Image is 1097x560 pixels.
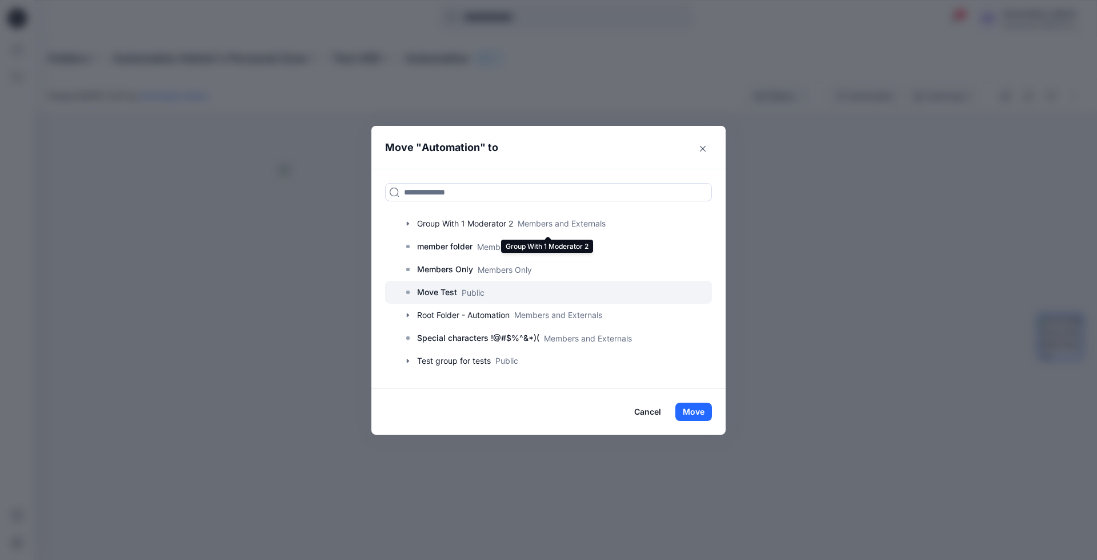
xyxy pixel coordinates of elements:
p: Members Only [478,264,532,276]
p: Move Test [417,285,457,299]
p: Automation [422,140,480,156]
header: Move " " to [371,126,708,169]
p: Special characters !@#$%^&*)( [417,331,539,345]
button: Close [694,140,712,158]
button: Move [675,403,712,421]
button: Cancel [627,403,668,421]
p: Members Only [417,263,473,276]
p: member folder [417,240,473,253]
p: Members Only [477,241,531,253]
p: Public [462,287,485,299]
p: Members and Externals [544,332,632,344]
